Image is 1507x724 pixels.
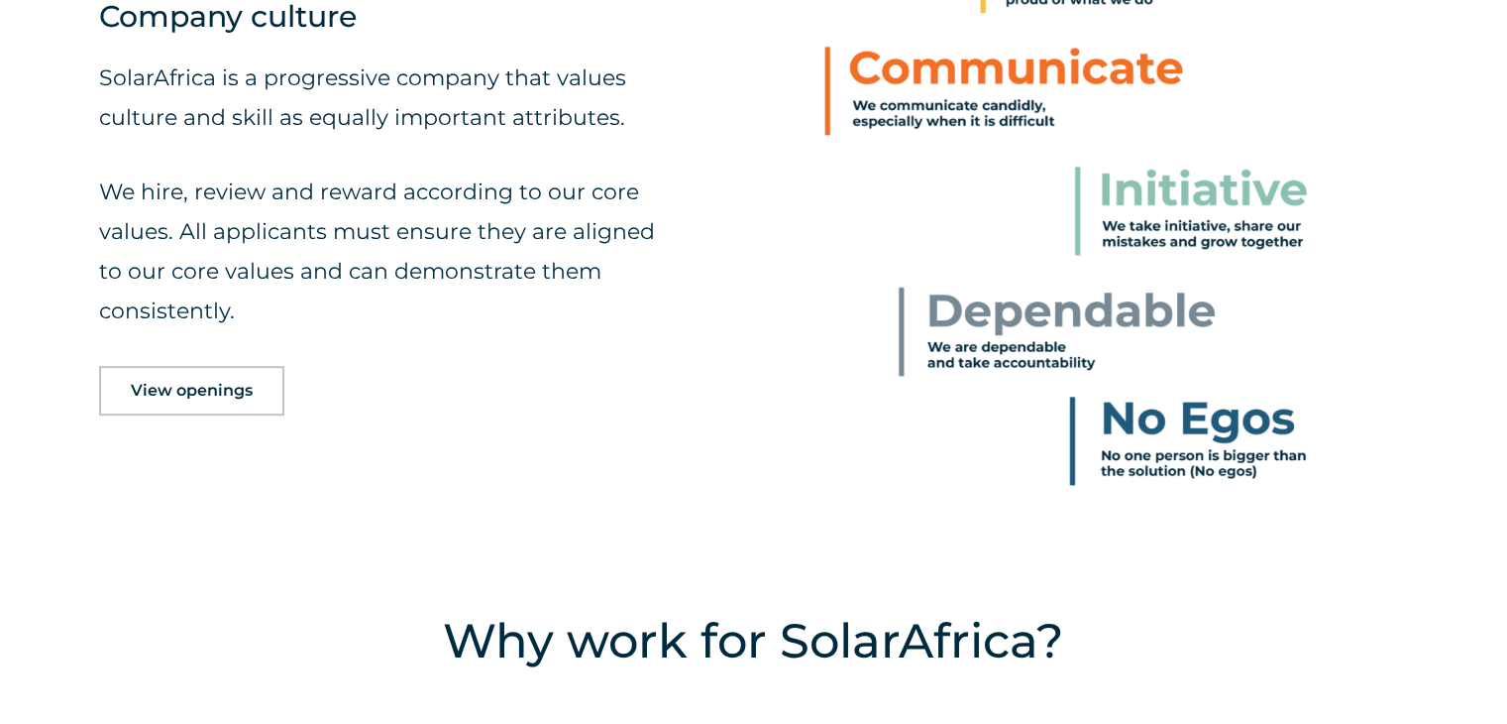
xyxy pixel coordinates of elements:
[131,383,253,399] span: View openings
[282,606,1225,675] h4: Why work for SolarAfrica?
[99,64,626,131] span: SolarAfrica is a progressive company that values culture and skill as equally important attributes.
[99,366,284,416] a: View openings
[99,179,655,324] span: We hire, review and reward according to our core values. All applicants must ensure they are alig...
